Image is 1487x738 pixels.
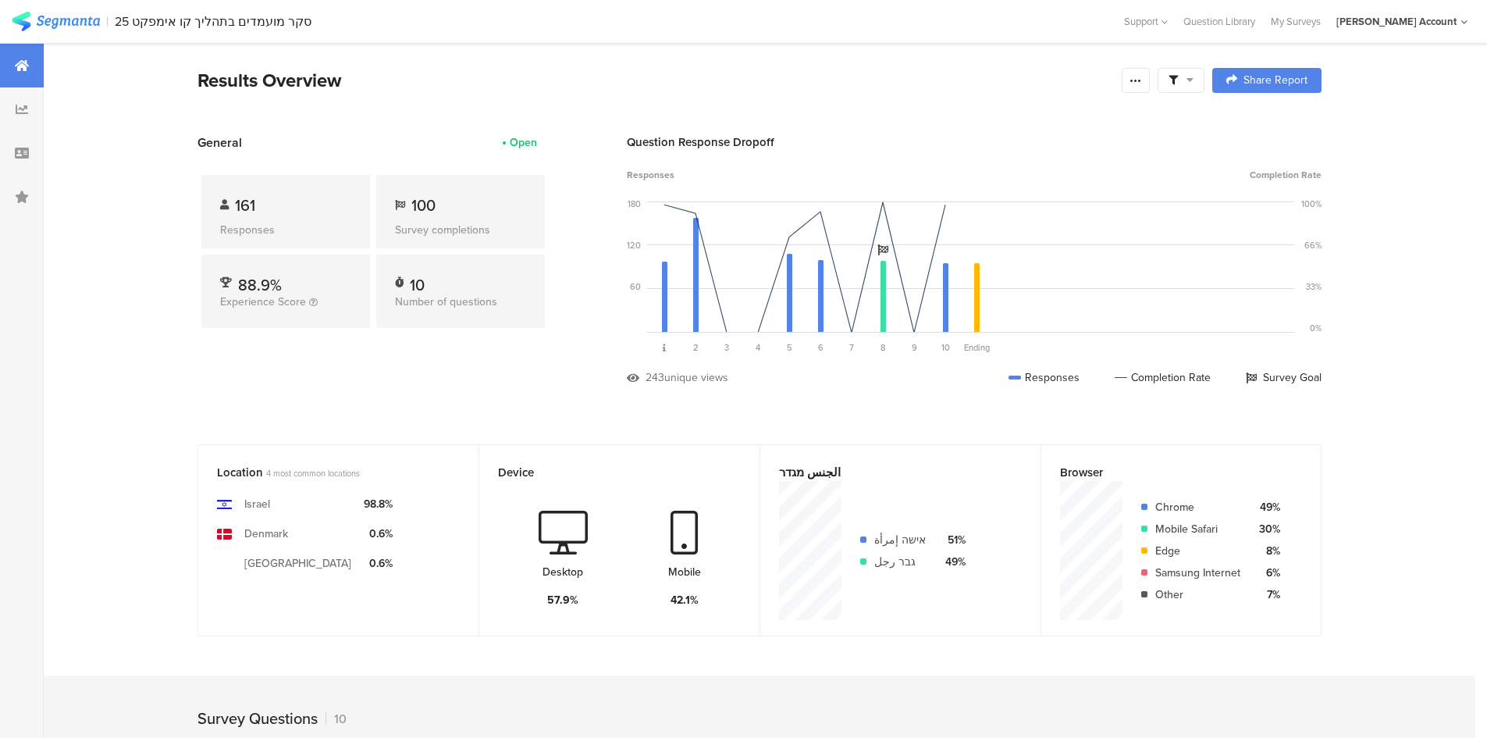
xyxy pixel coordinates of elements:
div: Samsung Internet [1155,565,1240,581]
div: | [106,12,109,30]
div: 66% [1304,239,1322,251]
div: Survey Goal [1246,369,1322,386]
div: Browser [1060,464,1276,481]
span: 6 [818,341,824,354]
div: Completion Rate [1115,369,1211,386]
div: Desktop [543,564,583,580]
div: Denmark [244,526,288,542]
div: Responses [220,222,351,238]
span: Responses [627,168,674,182]
div: Israel [244,496,270,512]
div: 100% [1301,198,1322,210]
div: 0% [1310,322,1322,334]
span: Number of questions [395,294,497,310]
div: Results Overview [197,66,1114,94]
div: Chrome [1155,499,1240,515]
div: 51% [938,532,966,548]
span: Experience Score [220,294,306,310]
div: 98.8% [364,496,393,512]
div: Responses [1009,369,1080,386]
div: 180 [628,198,641,210]
div: 7% [1253,586,1280,603]
span: 88.9% [238,273,282,297]
span: 8 [880,341,885,354]
div: 10 [326,710,347,728]
span: 5 [787,341,792,354]
div: 42.1% [671,592,699,608]
div: 10 [410,273,425,289]
span: Share Report [1243,75,1307,86]
div: Mobile Safari [1155,521,1240,537]
div: 57.9% [547,592,578,608]
div: unique views [664,369,728,386]
div: 49% [1253,499,1280,515]
div: 49% [938,554,966,570]
span: 7 [849,341,854,354]
div: 0.6% [364,555,393,572]
span: 10 [941,341,950,354]
div: 33% [1306,280,1322,293]
span: 100 [411,194,436,217]
div: 30% [1253,521,1280,537]
span: 9 [912,341,917,354]
div: Location [217,464,434,481]
span: Completion Rate [1250,168,1322,182]
a: Question Library [1176,14,1263,29]
div: Ending [961,341,992,354]
div: الجنس מגדר [779,464,996,481]
div: אישה إمرأة [874,532,926,548]
div: Other [1155,586,1240,603]
div: Edge [1155,543,1240,559]
div: גבר رجل [874,554,926,570]
span: 4 [756,341,760,354]
div: Support [1124,9,1168,34]
div: Question Response Dropoff [627,134,1322,151]
div: 243 [646,369,664,386]
div: Survey completions [395,222,526,238]
span: 3 [724,341,729,354]
div: Open [510,134,537,151]
div: Survey Questions [197,707,318,730]
span: 2 [693,341,699,354]
div: 120 [627,239,641,251]
div: [GEOGRAPHIC_DATA] [244,555,351,572]
a: My Surveys [1263,14,1329,29]
div: 8% [1253,543,1280,559]
i: Survey Goal [877,244,888,255]
div: סקר מועמדים בתהליך קו אימפקט 25 [115,14,311,29]
div: [PERSON_NAME] Account [1336,14,1457,29]
div: Mobile [668,564,701,580]
span: General [197,134,242,152]
span: 4 most common locations [266,467,360,480]
span: 161 [235,194,255,217]
div: 60 [630,280,641,293]
div: 0.6% [364,526,393,542]
div: Device [498,464,715,481]
img: segmanta logo [12,12,100,31]
div: 6% [1253,565,1280,581]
